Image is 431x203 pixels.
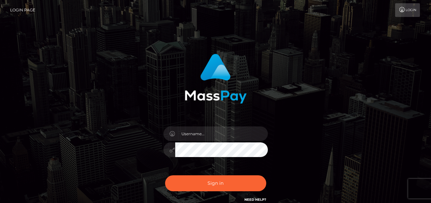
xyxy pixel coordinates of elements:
a: Login Page [10,3,35,17]
button: Sign in [165,175,266,191]
a: Need Help? [244,197,266,202]
input: Username... [175,126,268,141]
img: MassPay Login [185,54,247,104]
a: Login [395,3,420,17]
